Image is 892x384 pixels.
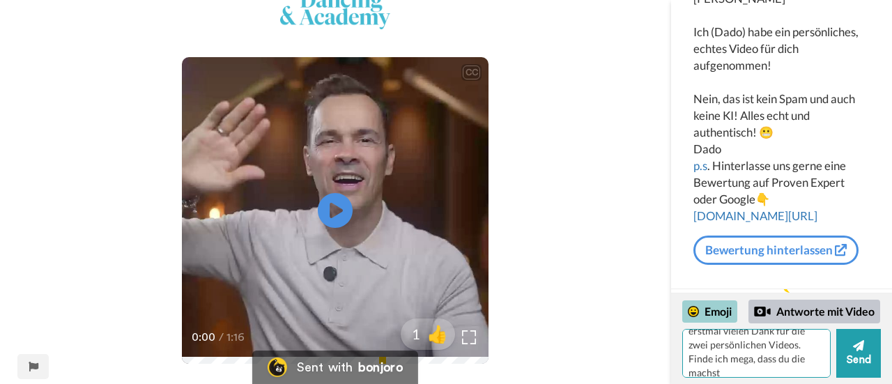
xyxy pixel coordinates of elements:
button: 1👍 [401,318,455,350]
span: 1 [401,324,420,344]
img: Full screen [462,330,476,344]
a: Bonjoro LogoSent withbonjoro [252,351,418,384]
div: Antworte mit Video [748,300,880,323]
textarea: Lieber Dado, erstmal vielen Dank für die zwei persönlichen Videos. Finde ich mega, dass du die ma... [682,329,831,378]
a: Bewertung hinterlassen [693,236,859,265]
span: / [219,329,224,346]
div: bonjoro [358,361,403,374]
div: Sent with [297,361,353,374]
span: 0:00 [192,329,216,346]
div: Emoji [682,300,737,323]
button: Send [836,329,881,378]
span: 1:16 [226,329,251,346]
a: [DOMAIN_NAME][URL] [693,208,817,223]
div: CC [463,66,480,79]
div: Reply by Video [754,303,771,320]
a: p.s [693,158,707,173]
img: Bonjoro Logo [268,358,287,377]
span: 👍 [420,323,455,345]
